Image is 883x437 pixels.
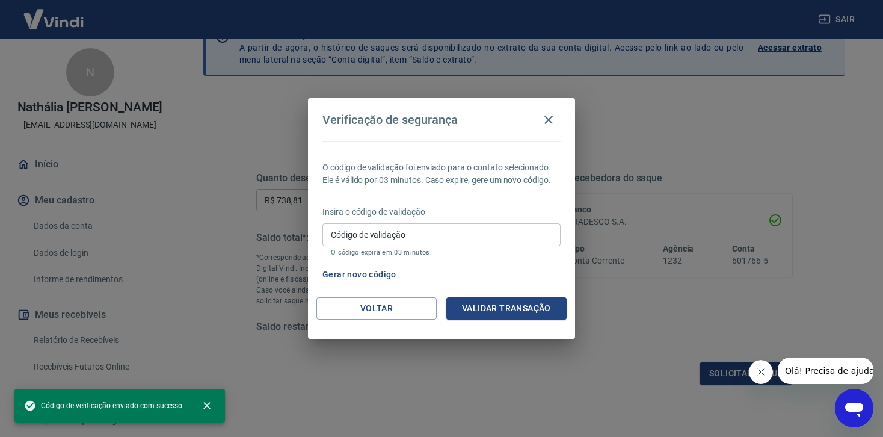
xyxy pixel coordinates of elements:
span: Código de verificação enviado com sucesso. [24,400,184,412]
iframe: Botão para abrir a janela de mensagens [835,389,873,427]
iframe: Mensagem da empresa [778,358,873,384]
iframe: Fechar mensagem [749,360,773,384]
button: Gerar novo código [318,264,401,286]
button: Validar transação [446,297,567,320]
button: close [194,392,220,419]
span: Olá! Precisa de ajuda? [7,8,101,18]
button: Voltar [316,297,437,320]
h4: Verificação de segurança [322,113,458,127]
p: Insira o código de validação [322,206,561,218]
p: O código expira em 03 minutos. [331,249,552,256]
p: O código de validação foi enviado para o contato selecionado. Ele é válido por 03 minutos. Caso e... [322,161,561,187]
